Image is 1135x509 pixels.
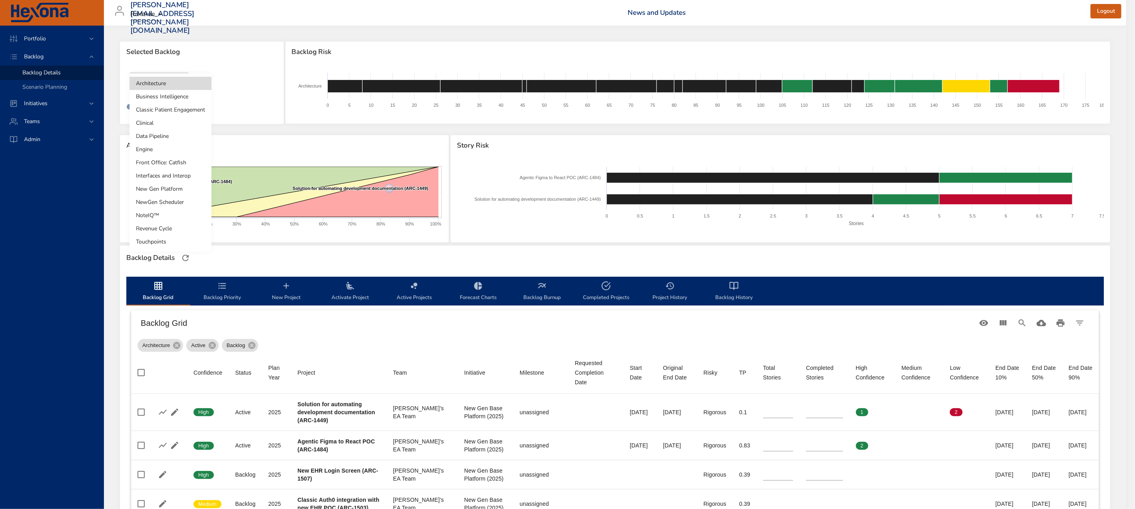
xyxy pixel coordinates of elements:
[130,156,211,169] li: Front Office: Catfish
[130,169,211,182] li: Interfaces and Interop
[130,143,211,156] li: Engine
[130,130,211,143] li: Data Pipeline
[130,222,211,235] li: Revenue Cycle
[130,235,211,248] li: Touchpoints
[130,116,211,130] li: Clinical
[130,90,211,103] li: Business Intelligence
[130,209,211,222] li: NoteIQ™
[130,77,211,90] li: Architecture
[130,196,211,209] li: NewGen Scheduler
[130,103,211,116] li: Classic Patient Engagement
[130,182,211,196] li: New Gen Platform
